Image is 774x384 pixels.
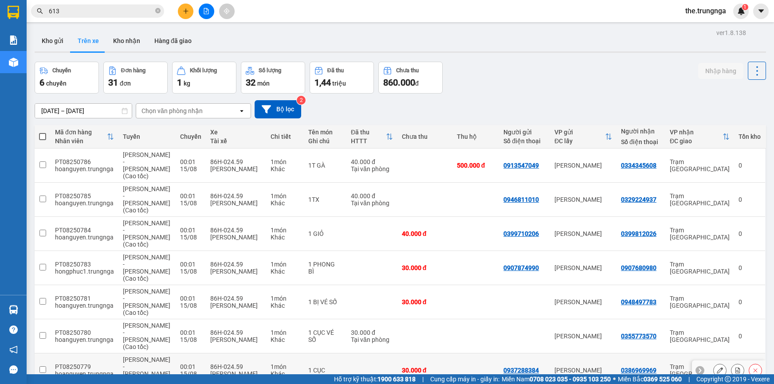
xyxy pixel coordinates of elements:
[503,162,539,169] div: 0913547049
[297,96,306,105] sup: 2
[739,230,761,237] div: 0
[178,4,193,19] button: plus
[271,268,299,275] div: Khác
[180,336,201,343] div: 15/08
[180,302,201,309] div: 15/08
[716,28,746,38] div: ver 1.8.138
[402,298,448,306] div: 30.000 đ
[55,329,114,336] div: PT08250780
[308,196,342,203] div: 1TX
[55,336,114,343] div: hoanguyen.trungnga
[123,254,170,282] span: [PERSON_NAME] - [PERSON_NAME] (Cao tốc)
[308,329,342,343] div: 1 CỤC VÉ SỐ
[621,196,656,203] div: 0329224937
[530,376,611,383] strong: 0708 023 035 - 0935 103 250
[9,58,18,67] img: warehouse-icon
[271,192,299,200] div: 1 món
[123,133,171,140] div: Tuyến
[71,30,106,51] button: Trên xe
[35,62,99,94] button: Chuyến6chuyến
[180,363,201,370] div: 00:01
[8,6,19,19] img: logo-vxr
[180,329,201,336] div: 00:01
[644,376,682,383] strong: 0369 525 060
[259,67,281,74] div: Số lượng
[396,67,419,74] div: Chưa thu
[739,298,761,306] div: 0
[103,62,168,94] button: Đơn hàng31đơn
[55,370,114,377] div: hoanguyen.trungnga
[37,8,43,14] span: search
[155,8,161,13] span: close-circle
[210,295,262,302] div: 86H-024.59
[210,200,262,207] div: [PERSON_NAME]
[554,264,612,271] div: [PERSON_NAME]
[49,6,153,16] input: Tìm tên, số ĐT hoặc mã đơn
[621,138,661,145] div: Số điện thoại
[55,261,114,268] div: PT08250783
[621,367,656,374] div: 0386969969
[190,67,217,74] div: Khối lượng
[739,196,761,203] div: 0
[670,227,730,241] div: Trạm [GEOGRAPHIC_DATA]
[621,264,656,271] div: 0907680980
[670,192,730,207] div: Trạm [GEOGRAPHIC_DATA]
[670,158,730,172] div: Trạm [GEOGRAPHIC_DATA]
[327,67,344,74] div: Đã thu
[351,158,393,165] div: 40.000 đ
[422,374,424,384] span: |
[177,77,182,88] span: 1
[241,62,305,94] button: Số lượng32món
[55,200,114,207] div: hoanguyen.trungnga
[415,80,419,87] span: đ
[271,370,299,377] div: Khác
[210,329,262,336] div: 86H-024.59
[314,77,331,88] span: 1,44
[180,227,201,234] div: 00:01
[180,158,201,165] div: 00:01
[184,80,190,87] span: kg
[123,151,170,180] span: [PERSON_NAME] - [PERSON_NAME] (Cao tốc)
[351,336,393,343] div: Tại văn phòng
[121,67,145,74] div: Đơn hàng
[550,125,617,149] th: Toggle SortBy
[210,363,262,370] div: 86H-024.59
[180,295,201,302] div: 00:01
[180,192,201,200] div: 00:01
[210,158,262,165] div: 86H-024.59
[172,62,236,94] button: Khối lượng1kg
[742,4,748,10] sup: 1
[35,30,71,51] button: Kho gửi
[739,333,761,340] div: 0
[670,129,723,136] div: VP nhận
[271,227,299,234] div: 1 món
[713,364,727,377] div: Sửa đơn hàng
[670,363,730,377] div: Trạm [GEOGRAPHIC_DATA]
[503,230,539,237] div: 0399710206
[210,261,262,268] div: 86H-024.59
[210,192,262,200] div: 86H-024.59
[180,234,201,241] div: 15/08
[308,162,342,169] div: 1T GÀ
[554,137,605,145] div: ĐC lấy
[210,370,262,377] div: [PERSON_NAME]
[55,158,114,165] div: PT08250786
[621,162,656,169] div: 0334345608
[46,80,67,87] span: chuyến
[106,30,147,51] button: Kho nhận
[457,133,495,140] div: Thu hộ
[271,363,299,370] div: 1 món
[141,106,203,115] div: Chọn văn phòng nhận
[554,196,612,203] div: [PERSON_NAME]
[55,227,114,234] div: PT08250784
[39,77,44,88] span: 6
[55,192,114,200] div: PT08250785
[271,261,299,268] div: 1 món
[402,367,448,374] div: 30.000 đ
[332,80,346,87] span: triệu
[402,264,448,271] div: 30.000 đ
[9,345,18,354] span: notification
[55,302,114,309] div: hoanguyen.trungnga
[739,264,761,271] div: 0
[271,336,299,343] div: Khác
